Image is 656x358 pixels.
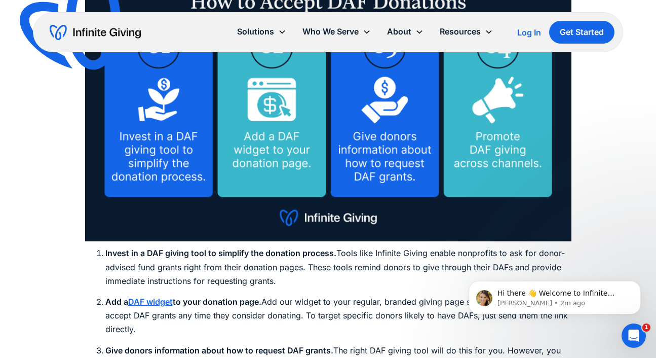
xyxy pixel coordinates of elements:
[302,25,359,39] div: Who We Serve
[440,25,481,39] div: Resources
[517,28,541,37] div: Log In
[517,26,541,39] a: Log In
[128,297,173,307] a: DAF widget
[105,345,333,355] strong: Give donors information about how to request DAF grants.
[105,297,128,307] strong: Add a
[379,21,432,43] div: About
[294,21,379,43] div: Who We Serve
[237,25,274,39] div: Solutions
[387,25,411,39] div: About
[105,246,571,288] li: Tools like Infinite Giving enable nonprofits to ask for donor-advised fund grants right from thei...
[229,21,294,43] div: Solutions
[105,248,336,258] strong: Invest in a DAF giving tool to simplify the donation process.
[453,260,656,331] iframe: Intercom notifications message
[549,21,614,44] a: Get Started
[432,21,501,43] div: Resources
[642,324,650,332] span: 1
[105,295,571,337] li: Add our widget to your regular, branded giving page so donors can see that you accept DAF grants ...
[173,297,261,307] strong: to your donation page.
[50,24,141,41] a: home
[622,324,646,348] iframe: Intercom live chat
